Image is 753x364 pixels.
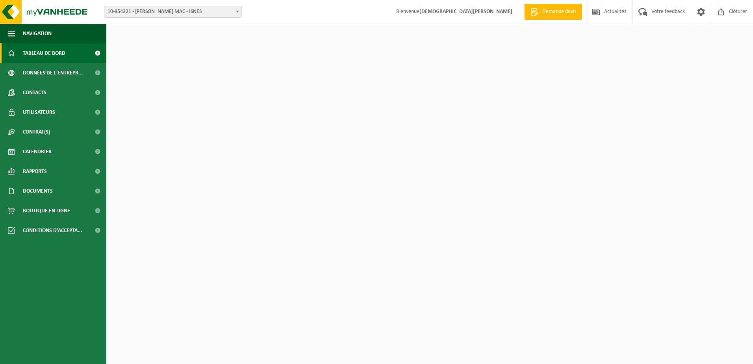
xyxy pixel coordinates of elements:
span: Contrat(s) [23,122,50,142]
span: Rapports [23,162,47,181]
span: Boutique en ligne [23,201,70,221]
a: Demande devis [524,4,582,20]
span: Navigation [23,24,52,43]
span: Conditions d'accepta... [23,221,82,240]
span: Calendrier [23,142,52,162]
span: Documents [23,181,53,201]
span: Tableau de bord [23,43,65,63]
span: 10-854321 - ELIA CRÉALYS MAC - ISNES [104,6,242,18]
span: Contacts [23,83,46,102]
span: Utilisateurs [23,102,55,122]
span: Demande devis [540,8,578,16]
span: 10-854321 - ELIA CRÉALYS MAC - ISNES [104,6,241,17]
strong: [DEMOGRAPHIC_DATA][PERSON_NAME] [419,9,512,15]
span: Données de l'entrepr... [23,63,83,83]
